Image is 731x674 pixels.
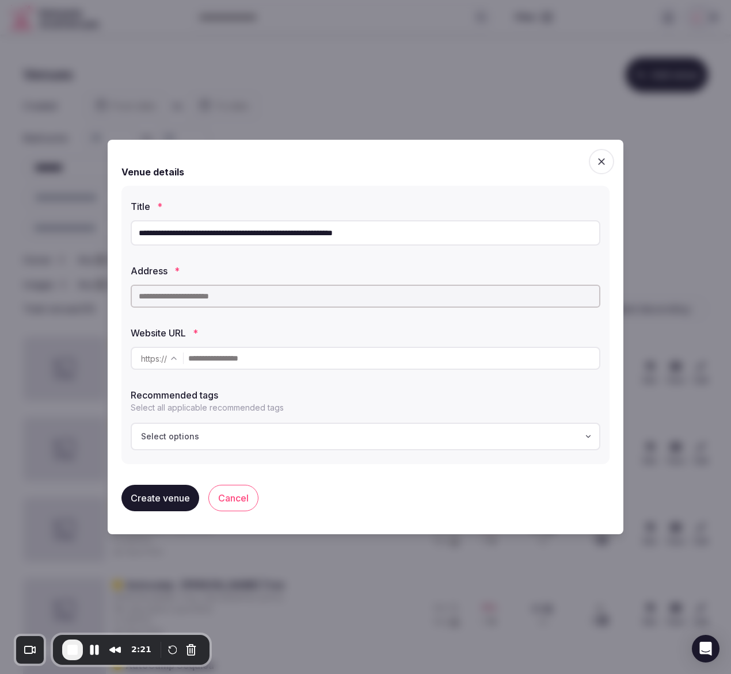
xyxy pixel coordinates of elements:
[131,202,600,211] label: Title
[131,390,600,400] label: Recommended tags
[208,485,258,511] button: Cancel
[131,266,600,275] label: Address
[121,485,199,511] button: Create venue
[131,328,600,338] label: Website URL
[141,431,199,442] span: Select options
[131,423,600,450] button: Select options
[121,165,184,179] h2: Venue details
[131,402,600,413] p: Select all applicable recommended tags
